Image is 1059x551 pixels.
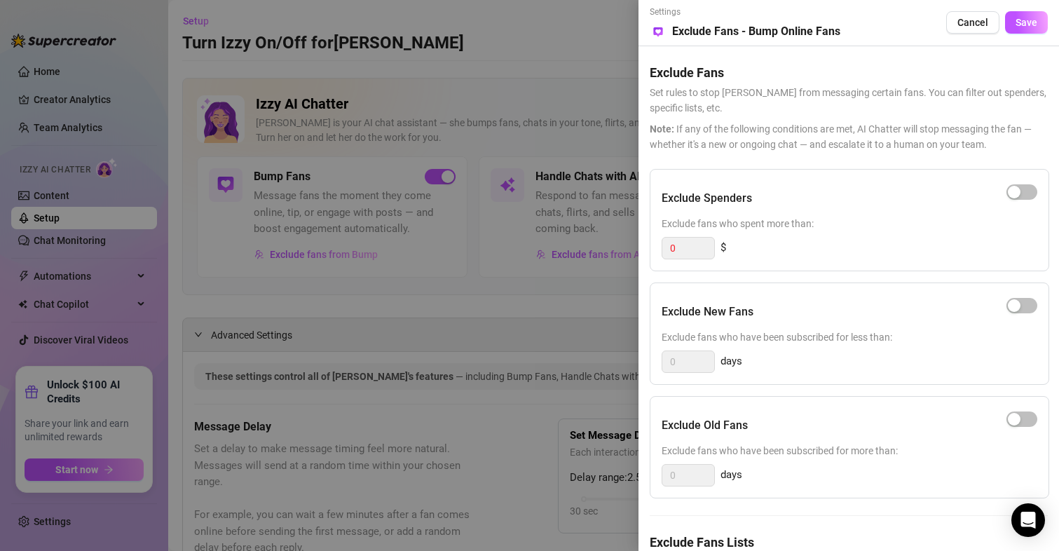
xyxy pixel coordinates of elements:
span: Exclude fans who have been subscribed for more than: [662,443,1037,458]
span: Note: [650,123,674,135]
h5: Exclude New Fans [662,304,753,320]
span: Set rules to stop [PERSON_NAME] from messaging certain fans. You can filter out spenders, specifi... [650,85,1048,116]
span: Cancel [957,17,988,28]
span: $ [720,240,726,257]
h5: Exclude Spenders [662,190,752,207]
span: days [720,353,742,370]
span: If any of the following conditions are met, AI Chatter will stop messaging the fan — whether it's... [650,121,1048,152]
div: Open Intercom Messenger [1011,503,1045,537]
span: days [720,467,742,484]
span: Save [1016,17,1037,28]
span: Exclude fans who have been subscribed for less than: [662,329,1037,345]
h5: Exclude Fans [650,63,1048,82]
span: Exclude fans who spent more than: [662,216,1037,231]
span: Settings [650,6,840,19]
h5: Exclude Fans - Bump Online Fans [672,23,840,40]
button: Save [1005,11,1048,34]
button: Cancel [946,11,999,34]
h5: Exclude Old Fans [662,417,748,434]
